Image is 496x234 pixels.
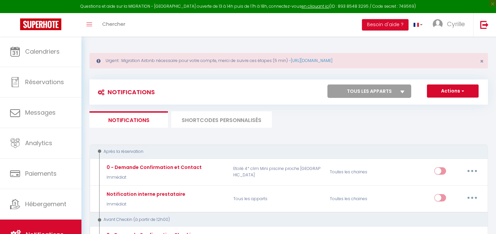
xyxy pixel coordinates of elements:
a: Chercher [97,13,130,37]
li: SHORTCODES PERSONNALISÉS [171,111,272,128]
span: Messages [25,108,56,117]
span: × [480,57,484,65]
a: [URL][DOMAIN_NAME] [291,58,332,63]
a: en cliquant ici [302,3,329,9]
p: Immédiat [105,201,185,208]
button: Close [480,58,484,64]
span: Analytics [25,139,52,147]
div: Toutes les chaines [325,189,390,209]
iframe: LiveChat chat widget [468,206,496,234]
span: Calendriers [25,47,60,56]
span: Hébergement [25,200,66,208]
div: Après la réservation [96,149,474,155]
button: Besoin d'aide ? [362,19,409,31]
a: ... Cyrille [428,13,473,37]
span: Cyrille [447,20,465,28]
div: Urgent : Migration Airbnb nécessaire pour votre compte, merci de suivre ces étapes (5 min) - [89,53,488,68]
div: Toutes les chaines [325,162,390,182]
button: Actions [427,84,479,98]
span: Réservations [25,78,64,86]
li: Notifications [89,111,168,128]
div: Avant Checkin (à partir de 12h00) [96,217,474,223]
p: Immédiat [105,174,202,181]
span: Chercher [102,20,125,27]
p: Tous les apparts [229,189,325,209]
h3: Notifications [95,84,155,100]
img: Super Booking [20,18,61,30]
p: Etoilé 4* clim Mini piscine proche [GEOGRAPHIC_DATA] [229,162,325,182]
div: Notification interne prestataire [105,190,185,198]
span: Paiements [25,169,57,178]
img: logout [480,20,489,29]
img: ... [433,19,443,29]
div: 0 - Demande Confirmation et Contact [105,164,202,171]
